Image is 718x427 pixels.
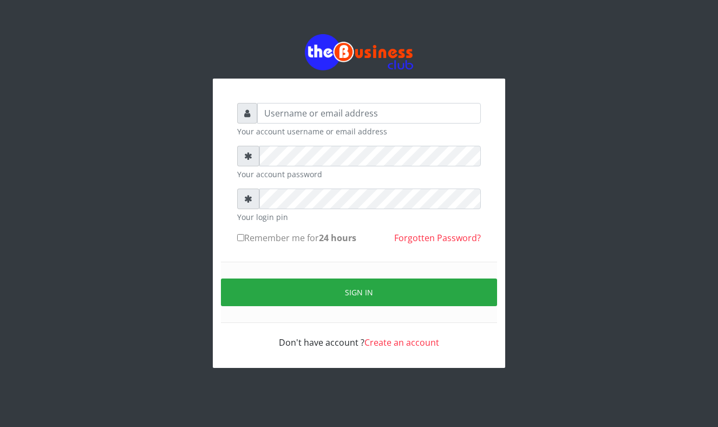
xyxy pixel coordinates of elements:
[364,337,439,348] a: Create an account
[237,211,481,223] small: Your login pin
[394,232,481,244] a: Forgotten Password?
[237,126,481,137] small: Your account username or email address
[257,103,481,124] input: Username or email address
[237,231,356,244] label: Remember me for
[319,232,356,244] b: 24 hours
[221,279,497,306] button: Sign in
[237,323,481,349] div: Don't have account ?
[237,234,244,241] input: Remember me for24 hours
[237,169,481,180] small: Your account password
